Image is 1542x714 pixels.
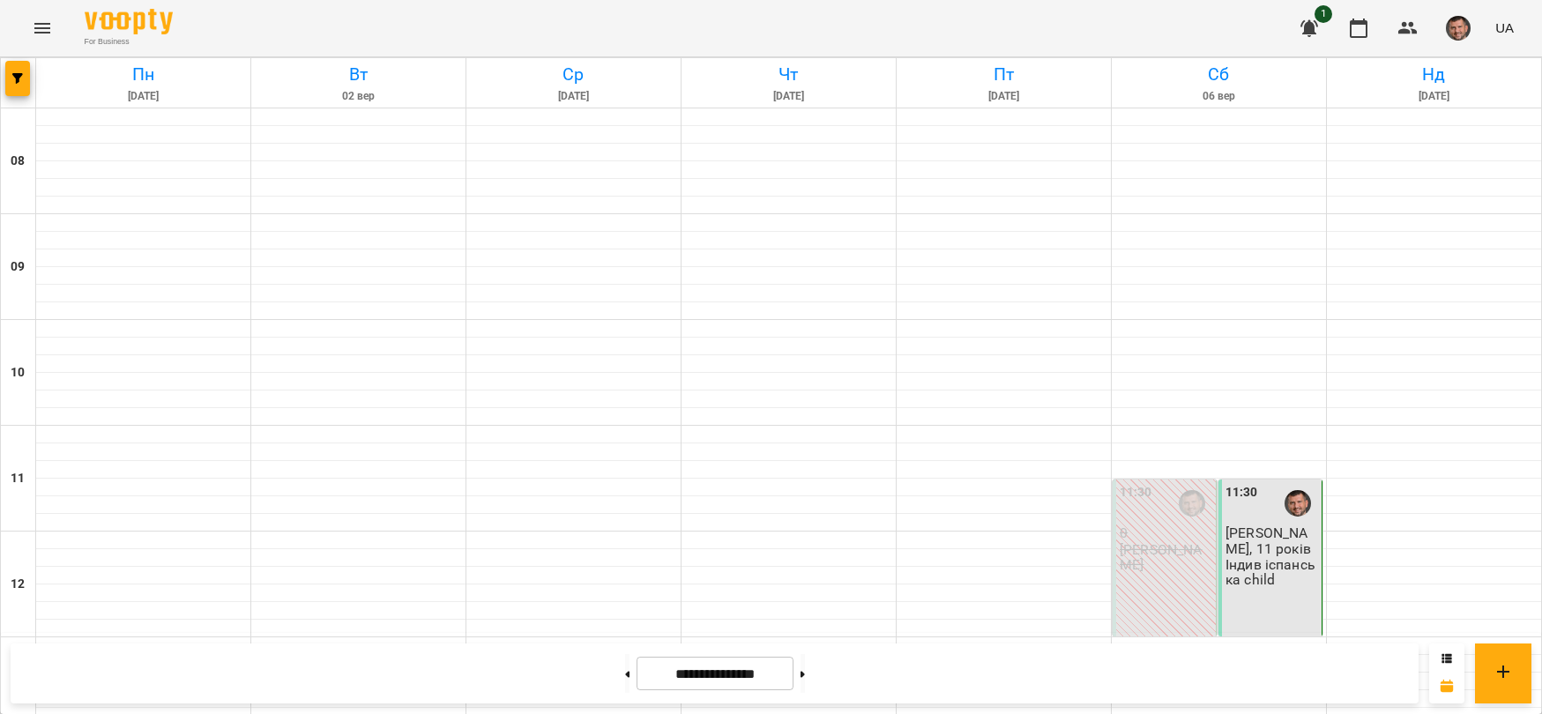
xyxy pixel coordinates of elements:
span: For Business [85,36,173,48]
label: 11:30 [1225,483,1258,502]
h6: Пт [899,61,1108,88]
h6: [DATE] [469,88,678,105]
h6: [DATE] [39,88,248,105]
h6: Чт [684,61,893,88]
h6: Сб [1114,61,1323,88]
h6: Пн [39,61,248,88]
span: UA [1495,19,1514,37]
span: 1 [1315,5,1332,23]
h6: 02 вер [254,88,463,105]
h6: [DATE] [1330,88,1538,105]
h6: 06 вер [1114,88,1323,105]
h6: [DATE] [899,88,1108,105]
h6: 09 [11,257,25,277]
img: Voopty Logo [85,9,173,34]
h6: Ср [469,61,678,88]
h6: 11 [11,469,25,488]
h6: 08 [11,152,25,171]
p: Індив іспанська child [1225,557,1318,588]
label: 11:30 [1120,483,1152,502]
button: UA [1488,11,1521,44]
p: 0 [1120,525,1212,540]
span: [PERSON_NAME], 11 років [1225,524,1311,556]
button: Menu [21,7,63,49]
h6: 12 [11,575,25,594]
h6: 10 [11,363,25,383]
img: 75717b8e963fcd04a603066fed3de194.png [1446,16,1471,41]
img: Маленченко Юрій Сергійович [1179,490,1205,517]
h6: [DATE] [684,88,893,105]
h6: Нд [1330,61,1538,88]
h6: Вт [254,61,463,88]
p: [PERSON_NAME] [1120,542,1212,573]
img: Маленченко Юрій Сергійович [1285,490,1311,517]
